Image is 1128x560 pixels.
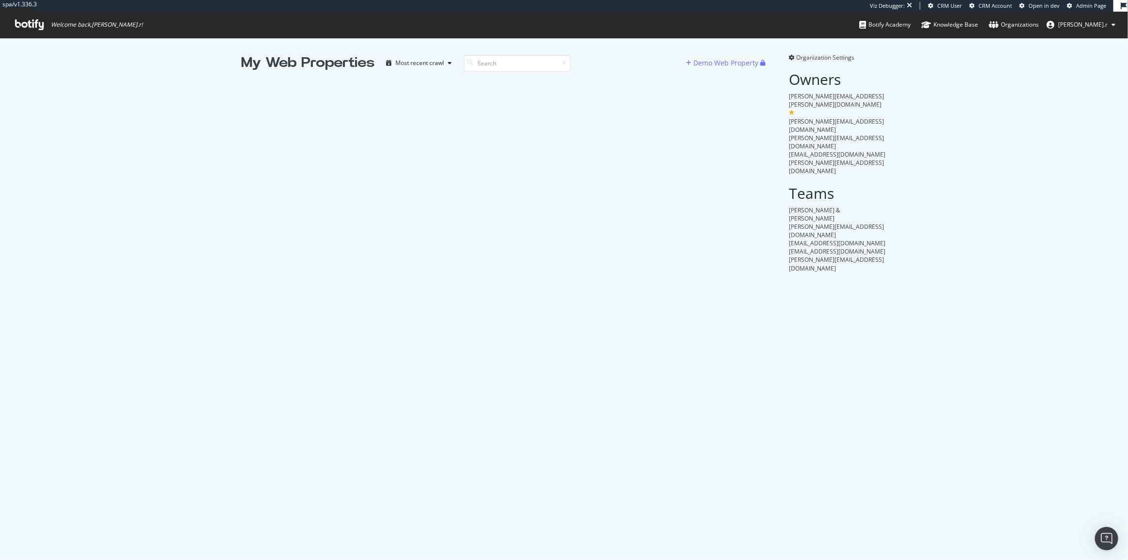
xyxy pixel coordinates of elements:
input: Search [464,55,571,72]
span: [EMAIL_ADDRESS][DOMAIN_NAME] [789,247,886,256]
span: Admin Page [1076,2,1106,9]
div: Organizations [989,20,1039,30]
button: Demo Web Property [687,55,761,71]
span: arthur.r [1058,20,1108,29]
div: My Web Properties [242,53,375,73]
h2: Owners [789,71,887,87]
span: Open in dev [1029,2,1060,9]
div: Demo Web Property [694,58,759,68]
span: [PERSON_NAME][EMAIL_ADDRESS][PERSON_NAME][DOMAIN_NAME] [789,92,884,109]
div: Viz Debugger: [870,2,905,10]
div: Knowledge Base [921,20,978,30]
span: [PERSON_NAME][EMAIL_ADDRESS][DOMAIN_NAME] [789,134,884,150]
span: CRM User [937,2,962,9]
a: Open in dev [1019,2,1060,10]
span: Welcome back, [PERSON_NAME].r ! [51,21,143,29]
a: CRM User [928,2,962,10]
div: [PERSON_NAME] & [PERSON_NAME] [789,206,887,223]
span: [EMAIL_ADDRESS][DOMAIN_NAME] [789,150,886,159]
div: Open Intercom Messenger [1095,527,1118,550]
span: [PERSON_NAME][EMAIL_ADDRESS][DOMAIN_NAME] [789,159,884,175]
h2: Teams [789,185,887,201]
a: CRM Account [969,2,1012,10]
span: [EMAIL_ADDRESS][DOMAIN_NAME] [789,239,886,247]
button: Most recent crawl [383,55,456,71]
span: [PERSON_NAME][EMAIL_ADDRESS][DOMAIN_NAME] [789,256,884,272]
span: CRM Account [979,2,1012,9]
button: [PERSON_NAME].r [1039,17,1123,32]
div: Most recent crawl [396,60,444,66]
a: Botify Academy [859,12,911,38]
a: Organizations [989,12,1039,38]
div: Botify Academy [859,20,911,30]
span: Organization Settings [797,53,855,62]
a: Admin Page [1067,2,1106,10]
span: [PERSON_NAME][EMAIL_ADDRESS][DOMAIN_NAME] [789,223,884,239]
a: Demo Web Property [687,59,761,67]
a: Knowledge Base [921,12,978,38]
span: [PERSON_NAME][EMAIL_ADDRESS][DOMAIN_NAME] [789,117,884,134]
